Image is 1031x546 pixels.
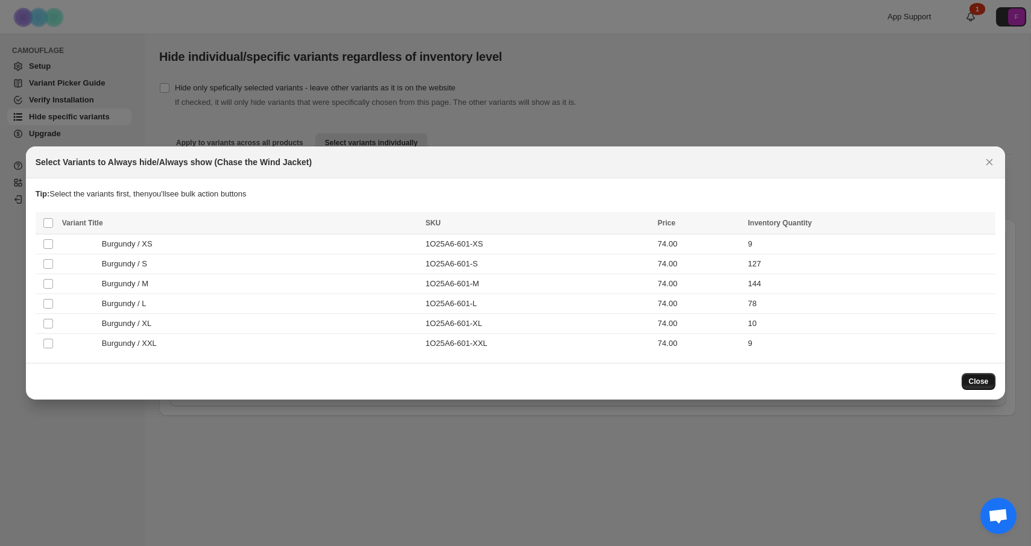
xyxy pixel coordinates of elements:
button: Close [962,373,996,390]
h2: Select Variants to Always hide/Always show (Chase the Wind Jacket) [36,156,312,168]
td: 78 [745,294,996,314]
td: 1O25A6-601-L [422,294,654,314]
td: 127 [745,254,996,274]
td: 1O25A6-601-XS [422,234,654,254]
span: Burgundy / L [102,298,153,310]
td: 1O25A6-601-XL [422,314,654,334]
td: 1O25A6-601-XXL [422,334,654,354]
td: 74.00 [654,254,745,274]
td: 74.00 [654,294,745,314]
td: 144 [745,274,996,294]
td: 1O25A6-601-M [422,274,654,294]
span: Price [658,219,675,227]
td: 1O25A6-601-S [422,254,654,274]
td: 9 [745,234,996,254]
span: Burgundy / XXL [102,337,163,350]
td: 74.00 [654,314,745,334]
td: 74.00 [654,234,745,254]
span: Inventory Quantity [748,219,812,227]
p: Select the variants first, then you'll see bulk action buttons [36,188,996,200]
span: SKU [426,219,441,227]
span: Burgundy / XS [102,238,159,250]
strong: Tip: [36,189,50,198]
td: 74.00 [654,334,745,354]
button: Close [981,154,998,171]
span: Burgundy / S [102,258,154,270]
span: Burgundy / XL [102,318,158,330]
span: Variant Title [62,219,103,227]
span: Burgundy / M [102,278,155,290]
td: 10 [745,314,996,334]
div: Open chat [980,498,1017,534]
span: Close [969,377,989,386]
td: 9 [745,334,996,354]
td: 74.00 [654,274,745,294]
